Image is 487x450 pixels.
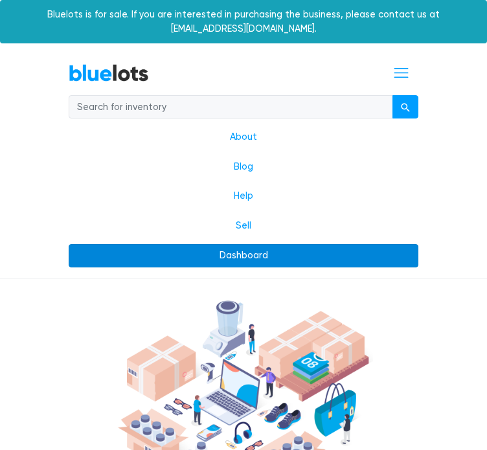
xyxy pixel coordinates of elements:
[69,152,418,182] a: Blog
[69,63,149,82] a: BlueLots
[69,122,418,152] a: About
[69,181,418,211] a: Help
[384,61,418,85] button: Toggle navigation
[69,244,418,267] a: Dashboard
[69,211,418,241] a: Sell
[69,95,393,118] input: Search for inventory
